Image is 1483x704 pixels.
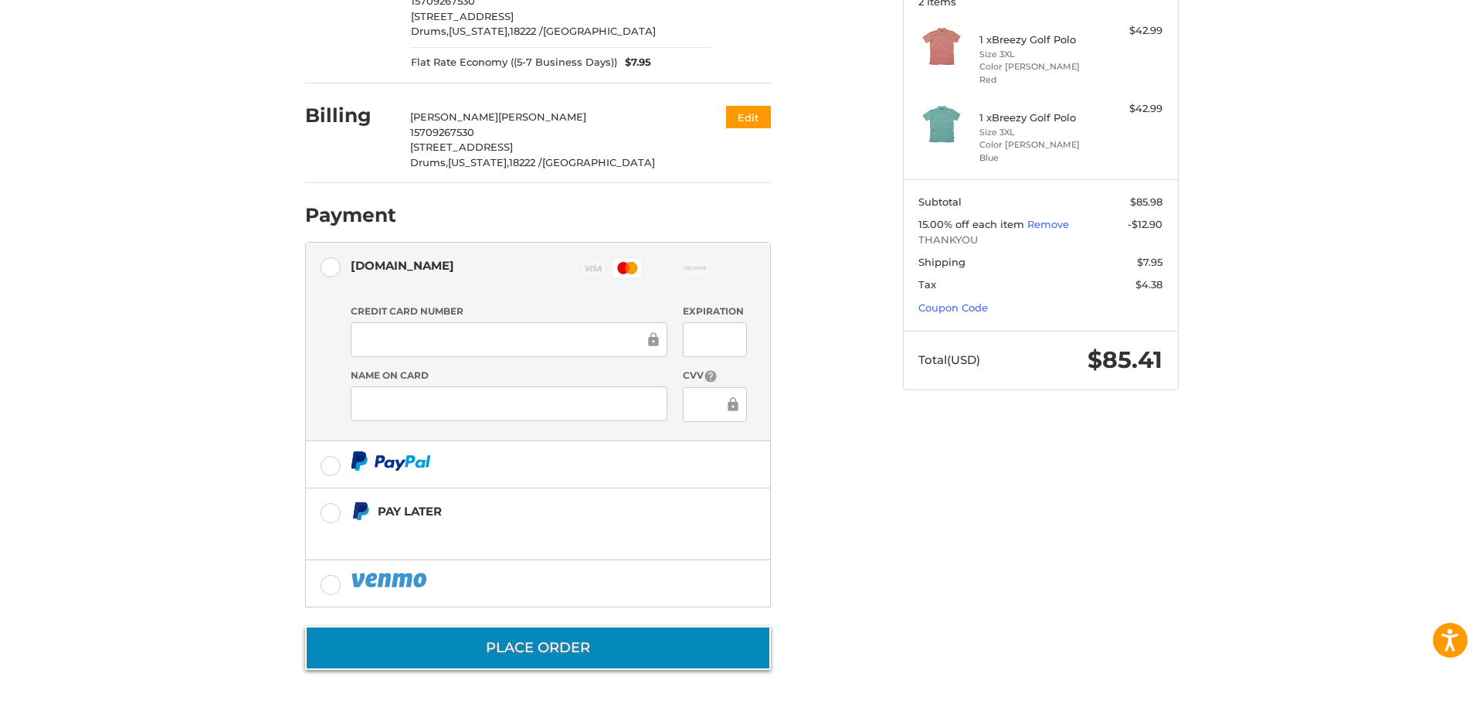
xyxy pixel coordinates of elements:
span: $7.95 [617,55,651,70]
span: Total (USD) [918,352,980,367]
span: [PERSON_NAME] [498,111,586,123]
span: [GEOGRAPHIC_DATA] [543,25,656,37]
div: Pay Later [378,498,674,524]
li: Color [PERSON_NAME] Red [979,60,1098,86]
span: 18222 / [509,156,542,168]
span: -$12.90 [1128,218,1162,230]
h2: Payment [305,203,396,227]
li: Size 3XL [979,126,1098,139]
label: Expiration [683,304,747,318]
li: Size 3XL [979,48,1098,61]
label: Name on Card [351,369,667,383]
span: [US_STATE], [448,156,509,168]
li: Color [PERSON_NAME] Blue [979,138,1098,164]
div: $42.99 [1101,23,1162,39]
span: $7.95 [1137,256,1162,268]
span: [GEOGRAPHIC_DATA] [542,156,655,168]
span: Tax [918,278,936,291]
span: [STREET_ADDRESS] [411,10,514,22]
img: Pay Later icon [351,502,370,521]
span: 18222 / [510,25,543,37]
div: [DOMAIN_NAME] [351,253,454,278]
iframe: PayPal Message 1 [351,528,674,541]
a: Remove [1027,218,1069,230]
span: [STREET_ADDRESS] [410,141,513,153]
div: $42.99 [1101,101,1162,117]
h2: Billing [305,104,395,128]
span: Drums, [411,25,449,37]
h4: 1 x Breezy Golf Polo [979,111,1098,124]
span: $85.41 [1088,345,1162,374]
span: Shipping [918,256,965,268]
span: [US_STATE], [449,25,510,37]
span: 15709267530 [410,126,474,138]
span: Subtotal [918,196,962,208]
span: 15.00% off each item [918,218,1027,230]
span: Flat Rate Economy ((5-7 Business Days)) [411,55,617,70]
span: Drums, [410,156,448,168]
span: THANKYOU [918,233,1162,248]
h4: 1 x Breezy Golf Polo [979,33,1098,46]
label: Credit Card Number [351,304,667,318]
span: $4.38 [1135,278,1162,291]
button: Edit [726,106,771,128]
label: CVV [683,369,747,383]
img: PayPal icon [351,570,429,590]
img: PayPal icon [351,451,431,471]
button: Place Order [305,626,771,670]
span: $85.98 [1130,196,1162,208]
span: [PERSON_NAME] [410,111,498,123]
iframe: Google Customer Reviews [1356,662,1483,704]
a: Coupon Code [918,301,988,314]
